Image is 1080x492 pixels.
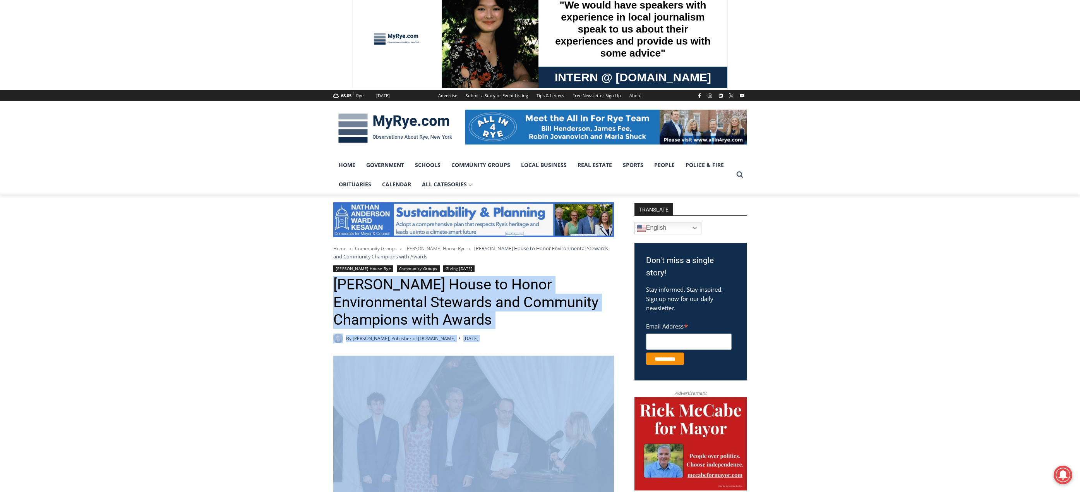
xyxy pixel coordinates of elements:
nav: Primary Navigation [333,155,733,194]
div: [DATE] [376,92,390,99]
div: Live Music [81,23,103,64]
a: Author image [333,334,343,343]
a: Home [333,155,361,175]
h3: Don't miss a single story! [646,255,735,279]
a: Free Newsletter Sign Up [568,90,625,101]
span: Intern @ [DOMAIN_NAME] [202,77,359,95]
img: en [637,224,646,233]
a: YouTube [737,91,747,100]
a: Intern @ [DOMAIN_NAME] [186,75,375,96]
img: All in for Rye [465,110,747,145]
a: Submit a Story or Event Listing [461,90,532,101]
a: Community Groups [446,155,516,175]
div: 6 [90,65,94,73]
a: Police & Fire [680,155,729,175]
h4: [PERSON_NAME] Read Sanctuary Fall Fest: [DATE] [6,78,99,96]
a: People [649,155,680,175]
time: [DATE] [463,335,478,342]
nav: Secondary Navigation [434,90,646,101]
a: Calendar [377,175,417,194]
button: View Search Form [733,168,747,182]
button: Child menu of All Categories [417,175,478,194]
a: Tips & Letters [532,90,568,101]
span: [PERSON_NAME] House to Honor Environmental Stewards and Community Champions with Awards [333,245,608,260]
a: Linkedin [716,91,725,100]
a: Home [333,245,346,252]
a: Local Business [516,155,572,175]
nav: Breadcrumbs [333,244,614,260]
a: Schools [410,155,446,175]
a: X [727,91,736,100]
a: Real Estate [572,155,617,175]
strong: TRANSLATE [634,203,673,215]
span: > [350,246,352,251]
a: [PERSON_NAME] Read Sanctuary Fall Fest: [DATE] [0,77,112,96]
p: Stay informed. Stay inspired. Sign up now for our daily newsletter. [646,285,735,313]
a: Advertise [434,90,461,101]
img: MyRye.com [333,108,457,148]
h1: [PERSON_NAME] House to Honor Environmental Stewards and Community Champions with Awards [333,276,614,329]
a: About [625,90,646,101]
div: / [86,65,88,73]
span: > [400,246,402,251]
a: Facebook [695,91,704,100]
a: Sports [617,155,649,175]
a: [PERSON_NAME] House Rye [405,245,466,252]
a: [PERSON_NAME] House Rye [333,265,393,272]
span: F [353,91,354,96]
span: Advertisement [667,389,714,397]
div: 4 [81,65,84,73]
span: 68.05 [341,93,351,98]
div: Rye [356,92,363,99]
a: Community Groups [355,245,397,252]
a: [PERSON_NAME], Publisher of [DOMAIN_NAME] [353,335,456,342]
a: Community Groups [397,265,440,272]
a: Government [361,155,410,175]
span: > [469,246,471,251]
a: Giving [DATE] [443,265,475,272]
a: Instagram [705,91,715,100]
label: Email Address [646,318,732,332]
span: By [346,335,351,342]
a: Obituaries [333,175,377,194]
img: McCabe for Mayor [634,397,747,491]
a: English [634,222,701,234]
div: "We would have speakers with experience in local journalism speak to us about their experiences a... [195,0,366,75]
